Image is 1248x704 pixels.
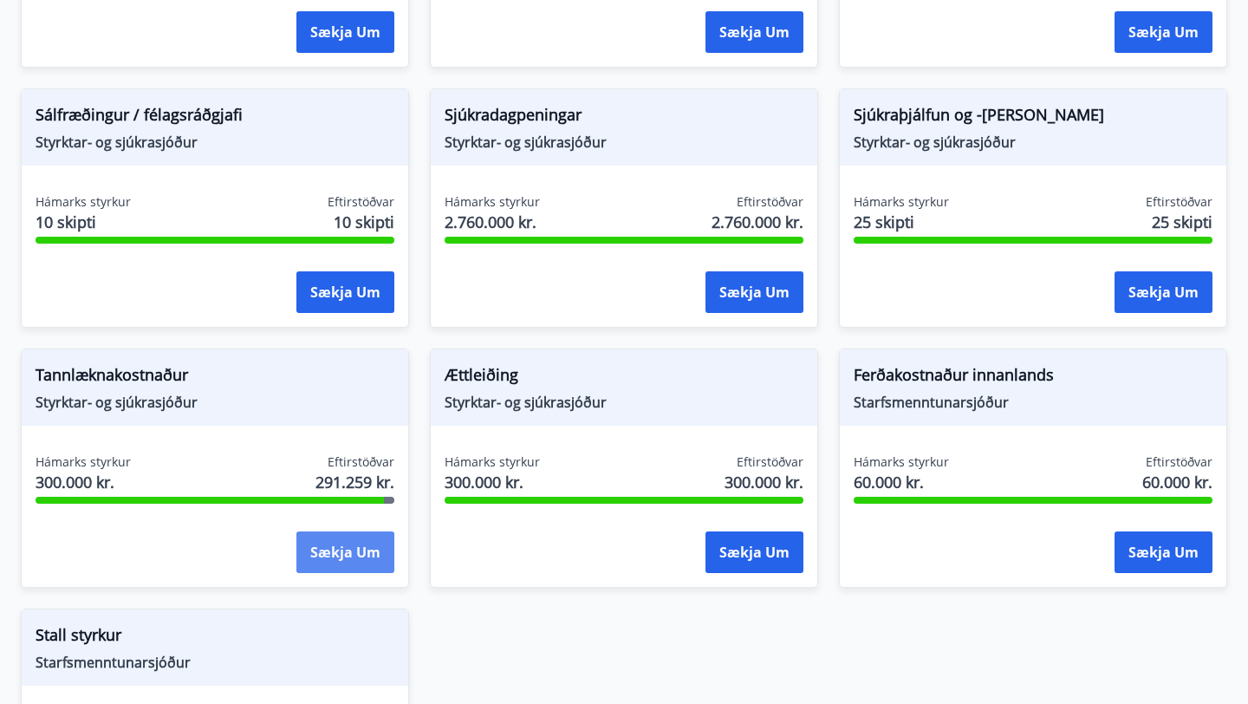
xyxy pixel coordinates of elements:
button: Sækja um [705,11,803,53]
span: 25 skipti [854,211,949,233]
span: 2.760.000 kr. [712,211,803,233]
button: Sækja um [296,11,394,53]
button: Sækja um [296,271,394,313]
span: Starfsmenntunarsjóður [854,393,1212,412]
span: Sjúkraþjálfun og -[PERSON_NAME] [854,103,1212,133]
span: Stall styrkur [36,623,394,653]
span: 2.760.000 kr. [445,211,540,233]
button: Sækja um [705,271,803,313]
span: Tannlæknakostnaður [36,363,394,393]
span: 10 skipti [334,211,394,233]
span: Hámarks styrkur [854,193,949,211]
span: Styrktar- og sjúkrasjóður [445,393,803,412]
span: Eftirstöðvar [737,193,803,211]
button: Sækja um [296,531,394,573]
button: Sækja um [1115,531,1212,573]
span: Styrktar- og sjúkrasjóður [36,133,394,152]
span: Hámarks styrkur [445,453,540,471]
span: 60.000 kr. [1142,471,1212,493]
span: 291.259 kr. [315,471,394,493]
span: Eftirstöðvar [1146,453,1212,471]
button: Sækja um [1115,11,1212,53]
span: 60.000 kr. [854,471,949,493]
span: Eftirstöðvar [1146,193,1212,211]
span: Starfsmenntunarsjóður [36,653,394,672]
span: 10 skipti [36,211,131,233]
span: 300.000 kr. [725,471,803,493]
span: Sjúkradagpeningar [445,103,803,133]
span: Styrktar- og sjúkrasjóður [854,133,1212,152]
span: Eftirstöðvar [737,453,803,471]
span: Sálfræðingur / félagsráðgjafi [36,103,394,133]
span: Hámarks styrkur [36,453,131,471]
span: Ferðakostnaður innanlands [854,363,1212,393]
span: Eftirstöðvar [328,193,394,211]
span: Eftirstöðvar [328,453,394,471]
button: Sækja um [705,531,803,573]
span: Hámarks styrkur [36,193,131,211]
span: 300.000 kr. [445,471,540,493]
span: Hámarks styrkur [854,453,949,471]
span: Styrktar- og sjúkrasjóður [445,133,803,152]
span: 300.000 kr. [36,471,131,493]
span: Styrktar- og sjúkrasjóður [36,393,394,412]
button: Sækja um [1115,271,1212,313]
span: 25 skipti [1152,211,1212,233]
span: Ættleiðing [445,363,803,393]
span: Hámarks styrkur [445,193,540,211]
